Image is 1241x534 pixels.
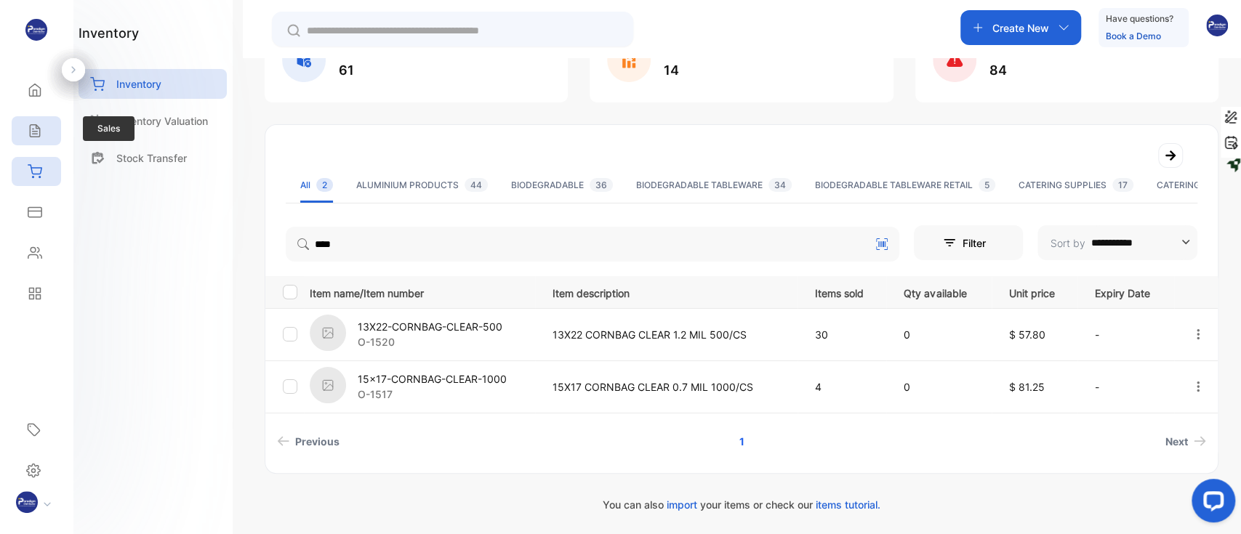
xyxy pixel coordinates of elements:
a: Previous page [271,428,345,455]
button: Create New [960,10,1081,45]
p: Items sold [815,283,875,301]
div: ALUMINIUM PRODUCTS [356,179,488,192]
iframe: LiveChat chat widget [1180,473,1241,534]
p: Create New [992,20,1049,36]
span: $ 81.25 [1009,381,1045,393]
p: - [1095,327,1162,342]
p: Sort by [1051,235,1085,251]
div: CATERING SUPPLIES [1019,179,1133,192]
img: item [310,315,346,351]
div: BIODEGRADABLE TABLEWARE [636,179,792,192]
p: Qty available [904,283,979,301]
a: Page 1 is your current page [721,428,761,455]
button: Sort by [1037,225,1197,260]
span: Sales [83,116,134,141]
img: profile [16,491,38,513]
img: avatar [1206,15,1228,36]
span: import [667,498,697,511]
p: 0 [904,379,979,395]
p: O-1517 [358,387,507,402]
img: logo [25,19,47,41]
h1: inventory [79,23,139,43]
ul: Pagination [265,428,1218,455]
div: BIODEGRADABLE TABLEWARE RETAIL [815,179,995,192]
div: All [300,179,333,192]
p: 4 [815,379,875,395]
p: - [1095,379,1162,395]
span: 17 [1112,178,1133,192]
p: Unit price [1009,283,1065,301]
p: 15X17 CORNBAG CLEAR 0.7 MIL 1000/CS [553,379,784,395]
span: items tutorial. [816,498,880,511]
span: $ 57.80 [1009,328,1045,341]
p: 0 [904,327,979,342]
p: 13X22 CORNBAG CLEAR 1.2 MIL 500/CS [553,327,784,342]
p: Item description [553,283,784,301]
img: item [310,367,346,403]
span: 34 [768,178,792,192]
div: BIODEGRADABLE [511,179,613,192]
p: Item name/Item number [310,283,534,301]
p: Expiry Date [1095,283,1162,301]
p: Inventory Valuation [116,113,208,129]
span: Previous [295,434,340,449]
p: O-1520 [358,334,502,349]
p: 30 [815,327,875,342]
p: 84 [989,60,1074,80]
p: 15x17-CORNBAG-CLEAR-1000 [358,371,507,387]
p: 14 [664,60,742,80]
p: 61 [339,60,416,80]
a: Next page [1160,428,1212,455]
a: Inventory [79,69,227,99]
p: Have questions? [1106,12,1173,26]
span: 2 [316,178,333,192]
a: Stock Transfer [79,143,227,173]
span: 5 [979,178,995,192]
p: 13X22-CORNBAG-CLEAR-500 [358,319,502,334]
button: avatar [1206,10,1228,45]
p: Stock Transfer [116,150,187,166]
p: You can also your items or check our [265,497,1218,512]
a: Inventory Valuation [79,106,227,136]
a: Book a Demo [1106,31,1161,41]
span: Next [1165,434,1188,449]
span: 44 [465,178,488,192]
p: Inventory [116,76,161,92]
span: 36 [590,178,613,192]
